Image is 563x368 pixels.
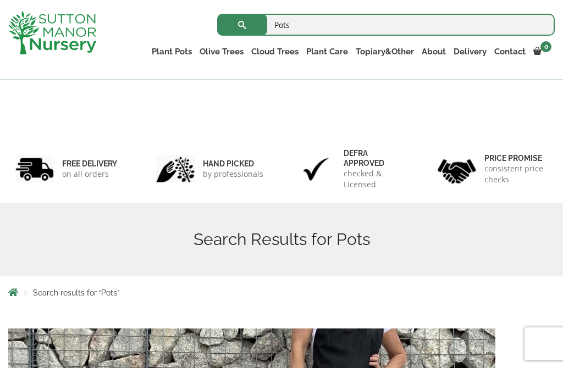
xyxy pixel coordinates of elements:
[438,152,476,186] img: 4.jpg
[8,230,555,249] h1: Search Results for Pots
[62,169,117,180] p: on all orders
[15,155,54,183] img: 1.jpg
[344,148,407,168] h6: Defra approved
[203,159,263,169] h6: hand picked
[196,44,247,59] a: Olive Trees
[302,44,352,59] a: Plant Care
[352,44,418,59] a: Topiary&Other
[217,14,555,36] input: Search...
[8,11,96,54] img: logo
[484,163,548,185] p: consistent price checks
[540,41,551,52] span: 0
[203,169,263,180] p: by professionals
[490,44,529,59] a: Contact
[247,44,302,59] a: Cloud Trees
[148,44,196,59] a: Plant Pots
[450,44,490,59] a: Delivery
[529,44,555,59] a: 0
[33,288,119,297] span: Search results for “Pots”
[156,155,195,183] img: 2.jpg
[62,159,117,169] h6: FREE DELIVERY
[344,168,407,190] p: checked & Licensed
[484,153,548,163] h6: Price promise
[418,44,450,59] a: About
[8,288,555,297] nav: Breadcrumbs
[297,155,335,183] img: 3.jpg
